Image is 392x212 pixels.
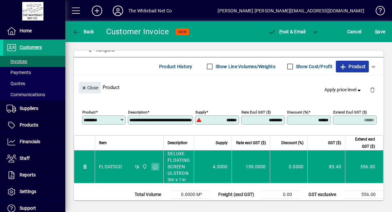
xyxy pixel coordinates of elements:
a: Settings [3,184,65,200]
td: Total Weight [131,199,171,206]
span: Rangiora [140,163,148,170]
span: S [375,29,378,34]
div: Product [74,75,384,99]
a: Financials [3,134,65,150]
span: Home [20,28,32,33]
a: Knowledge Base [371,1,384,23]
span: Extend excl GST ($) [349,136,375,150]
a: Invoices [3,56,65,67]
a: Staff [3,150,65,167]
span: Rate excl GST ($) [236,139,266,146]
a: Payments [3,67,65,78]
a: Suppliers [3,100,65,117]
span: Suppliers [20,106,38,111]
span: Staff [20,156,30,161]
span: Financials [20,139,40,144]
mat-label: Supply [195,110,206,114]
app-page-header-button: Delete [365,87,380,93]
button: Save [373,26,387,38]
span: Description [168,139,188,146]
div: FLOATSCD [99,163,122,170]
a: Reports [3,167,65,183]
mat-label: Rate excl GST ($) [241,110,271,114]
td: Freight (excl GST) [215,191,261,199]
div: 139.0000 [236,163,266,170]
td: 0.00 [261,199,300,206]
div: The Whitebait Net Co [128,6,172,16]
span: Back [72,29,94,34]
span: P [279,29,282,34]
span: Quotes [7,81,25,86]
span: Apply price level [324,86,362,93]
mat-label: Product [82,110,96,114]
app-page-header-button: Back [65,26,101,38]
a: Communications [3,89,65,100]
mat-label: Discount (%) [287,110,308,114]
a: Home [3,23,65,39]
span: Settings [20,189,36,194]
td: 556.00 [345,150,383,183]
td: Total Volume [131,191,171,199]
span: Product [339,61,366,72]
label: Show Cost/Profit [295,63,333,70]
a: Products [3,117,65,133]
span: Cancel [347,26,362,37]
div: [PERSON_NAME] [PERSON_NAME][EMAIL_ADDRESS][DOMAIN_NAME] [218,6,364,16]
button: Back [71,26,96,38]
td: 0.0000 M³ [171,191,210,199]
button: Add [87,5,107,17]
span: Product History [159,61,192,72]
button: Apply price level [322,84,365,96]
a: Quotes [3,78,65,89]
span: Supply [216,139,228,146]
span: Communications [7,92,45,97]
label: Show Line Volumes/Weights [214,63,275,70]
mat-label: Extend excl GST ($) [333,110,367,114]
span: Invoices [7,59,27,64]
button: Product History [156,61,195,72]
span: Discount (%) [281,139,303,146]
button: Product [336,61,369,72]
span: Products [20,122,38,128]
span: ost & Email [268,29,306,34]
span: Reports [20,172,36,177]
td: GST exclusive [305,191,344,199]
span: Support [20,205,36,211]
td: 0.00 [261,191,300,199]
div: Customer Invoice [106,26,169,37]
span: DELUXE FLOATING SCREEN ULSTRON 3m x 1m [168,150,190,183]
td: Rounding [215,199,261,206]
mat-label: Description [128,110,147,114]
td: 0.0000 Kg [171,199,210,206]
span: Item [99,139,107,146]
button: Cancel [346,26,363,38]
td: GST [305,199,344,206]
button: Post & Email [265,26,309,38]
span: 4.0000 [213,163,228,170]
button: Delete [365,82,380,98]
span: Customers [20,45,42,50]
td: 556.00 [344,191,384,199]
span: GST ($) [328,139,341,146]
app-page-header-button: Close [77,84,103,90]
td: 83.40 [344,199,384,206]
span: Payments [7,70,31,75]
td: 0.0000 [270,150,308,183]
td: 83.40 [307,150,345,183]
span: NEW [178,30,187,34]
button: Profile [107,5,128,17]
span: Close [81,83,98,93]
span: ave [375,26,385,37]
button: Close [79,82,101,94]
